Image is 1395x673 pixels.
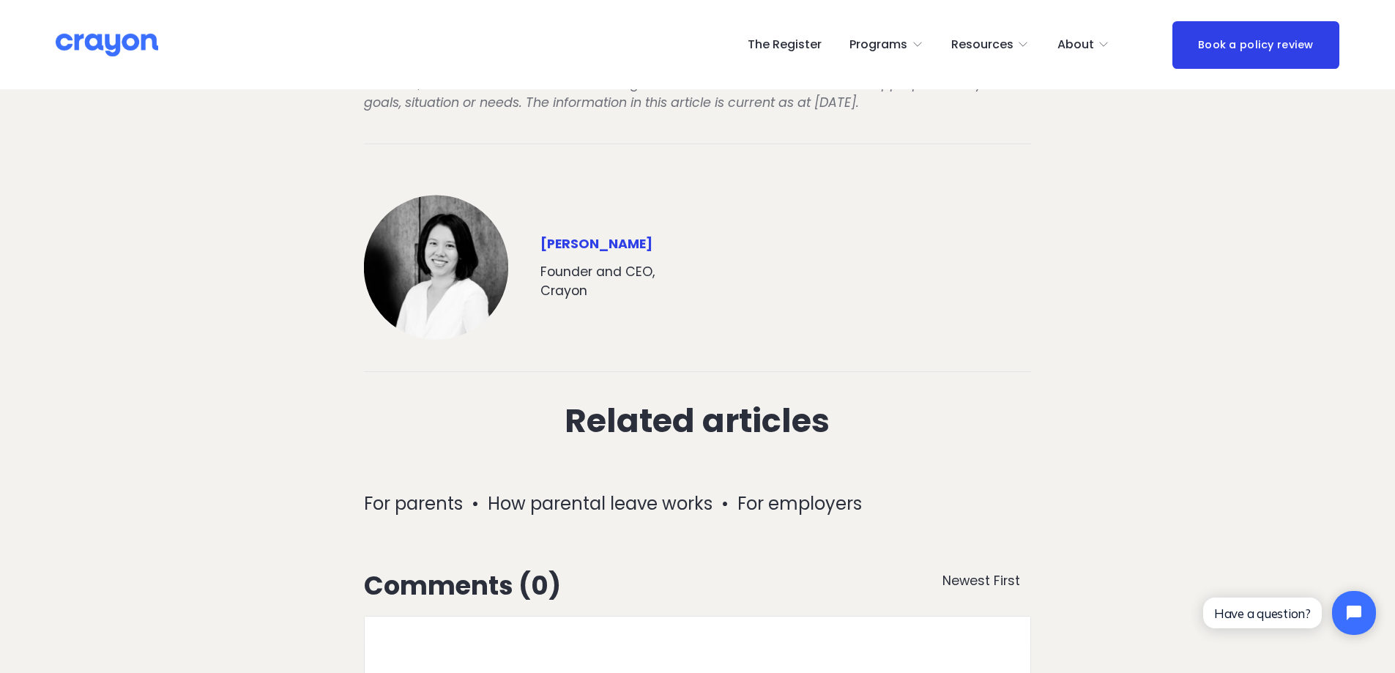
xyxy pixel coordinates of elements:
a: How parental leave works [488,491,713,516]
span: Comments (0) [364,568,561,603]
strong: [PERSON_NAME] [540,235,652,253]
img: Crayon [56,32,158,58]
a: The Register [748,33,822,56]
p: Founder and CEO, Crayon [540,262,685,301]
span: About [1057,34,1094,56]
a: folder dropdown [849,33,923,56]
span: Programs [849,34,907,56]
h2: Related articles [364,403,1031,439]
span: Resources [951,34,1013,56]
a: Book a policy review [1172,21,1339,69]
a: folder dropdown [1057,33,1110,56]
a: For parents [364,491,463,516]
a: folder dropdown [951,33,1030,56]
a: For employers [737,491,862,516]
iframe: Tidio Chat [1191,579,1388,647]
